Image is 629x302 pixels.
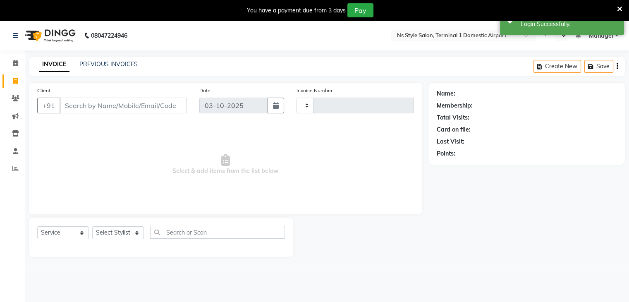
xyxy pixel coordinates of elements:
[437,113,469,122] div: Total Visits:
[37,98,60,113] button: +91
[150,226,285,239] input: Search or Scan
[437,89,455,98] div: Name:
[199,87,210,94] label: Date
[39,57,69,72] a: INVOICE
[60,98,187,113] input: Search by Name/Mobile/Email/Code
[79,60,138,68] a: PREVIOUS INVOICES
[91,24,127,47] b: 08047224946
[584,60,613,73] button: Save
[588,31,613,40] span: Manager
[437,149,455,158] div: Points:
[437,101,473,110] div: Membership:
[21,24,78,47] img: logo
[347,3,373,17] button: Pay
[521,20,618,29] div: Login Successfully.
[37,87,50,94] label: Client
[437,137,464,146] div: Last Visit:
[533,60,581,73] button: Create New
[247,6,346,15] div: You have a payment due from 3 days
[297,87,332,94] label: Invoice Number
[437,125,471,134] div: Card on file:
[37,123,414,206] span: Select & add items from the list below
